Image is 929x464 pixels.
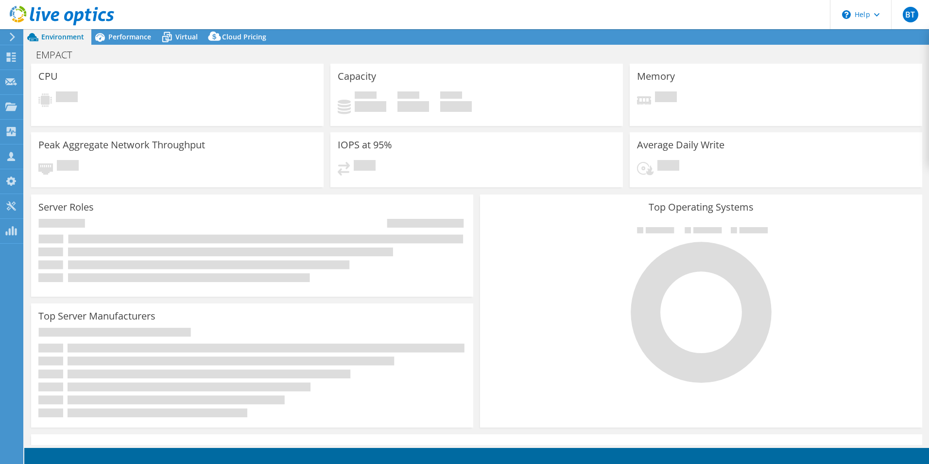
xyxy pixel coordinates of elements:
[355,91,377,101] span: Used
[222,32,266,41] span: Cloud Pricing
[903,7,918,22] span: BT
[38,311,155,321] h3: Top Server Manufacturers
[355,101,386,112] h4: 0 GiB
[440,101,472,112] h4: 0 GiB
[397,91,419,101] span: Free
[338,71,376,82] h3: Capacity
[397,101,429,112] h4: 0 GiB
[32,50,87,60] h1: EMPACT
[38,140,205,150] h3: Peak Aggregate Network Throughput
[657,160,679,173] span: Pending
[175,32,198,41] span: Virtual
[108,32,151,41] span: Performance
[440,91,462,101] span: Total
[57,160,79,173] span: Pending
[41,32,84,41] span: Environment
[637,140,724,150] h3: Average Daily Write
[38,202,94,213] h3: Server Roles
[637,71,675,82] h3: Memory
[338,140,392,150] h3: IOPS at 95%
[354,160,376,173] span: Pending
[842,10,851,19] svg: \n
[56,91,78,105] span: Pending
[655,91,677,105] span: Pending
[487,202,915,213] h3: Top Operating Systems
[38,71,58,82] h3: CPU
